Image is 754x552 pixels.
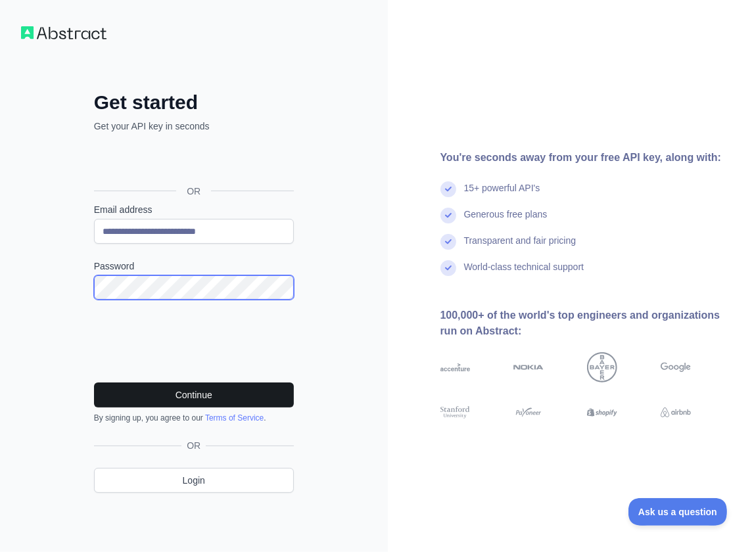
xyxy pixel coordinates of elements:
[661,352,691,382] img: google
[440,405,471,420] img: stanford university
[440,308,734,339] div: 100,000+ of the world's top engineers and organizations run on Abstract:
[176,185,211,198] span: OR
[464,234,577,260] div: Transparent and fair pricing
[440,150,734,166] div: You're seconds away from your free API key, along with:
[94,382,294,407] button: Continue
[87,147,298,176] iframe: Przycisk Zaloguj się przez Google
[464,208,548,234] div: Generous free plans
[464,181,540,208] div: 15+ powerful API's
[440,260,456,276] img: check mark
[587,405,617,420] img: shopify
[513,405,544,420] img: payoneer
[94,260,294,273] label: Password
[440,181,456,197] img: check mark
[587,352,617,382] img: bayer
[440,234,456,250] img: check mark
[94,468,294,493] a: Login
[440,208,456,223] img: check mark
[513,352,544,382] img: nokia
[628,498,728,526] iframe: Toggle Customer Support
[94,203,294,216] label: Email address
[94,413,294,423] div: By signing up, you agree to our .
[21,26,106,39] img: Workflow
[94,315,294,367] iframe: reCAPTCHA
[464,260,584,287] div: World-class technical support
[181,439,206,452] span: OR
[205,413,264,423] a: Terms of Service
[94,91,294,114] h2: Get started
[440,352,471,382] img: accenture
[661,405,691,420] img: airbnb
[94,120,294,133] p: Get your API key in seconds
